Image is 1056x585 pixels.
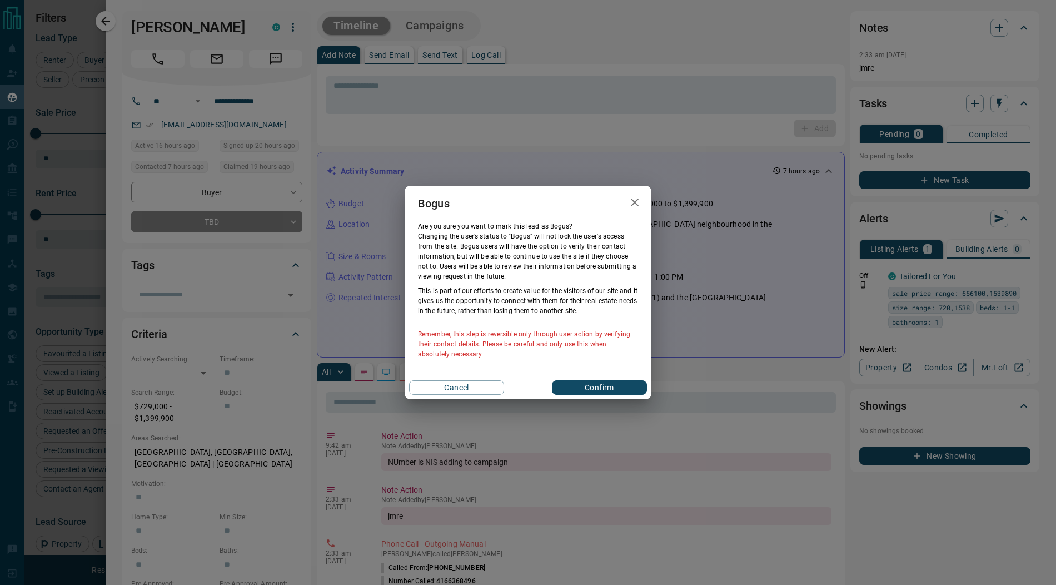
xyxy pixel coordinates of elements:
[552,380,647,395] button: Confirm
[409,380,504,395] button: Cancel
[418,286,638,316] p: This is part of our efforts to create value for the visitors of our site and it gives us the oppo...
[418,231,638,281] p: Changing the user’s status to "Bogus" will not lock the user's access from the site. Bogus users ...
[418,221,638,231] p: Are you sure you want to mark this lead as Bogus ?
[405,186,463,221] h2: Bogus
[418,329,638,359] p: Remember, this step is reversible only through user action by verifying their contact details. Pl...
